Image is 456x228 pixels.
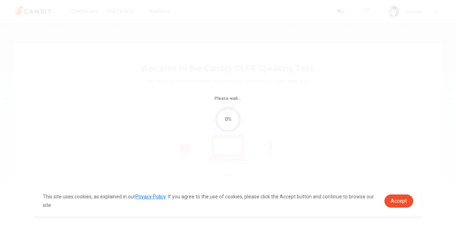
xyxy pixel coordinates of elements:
[214,96,242,101] span: Please wait...
[225,115,232,123] div: 0%
[135,194,166,199] a: Privacy Policy
[391,198,407,204] span: Accept
[34,185,422,217] div: cookieconsent
[43,194,374,208] span: This site uses cookies, as explained in our . If you agree to the use of cookies, please click th...
[384,194,413,208] a: dismiss cookie message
